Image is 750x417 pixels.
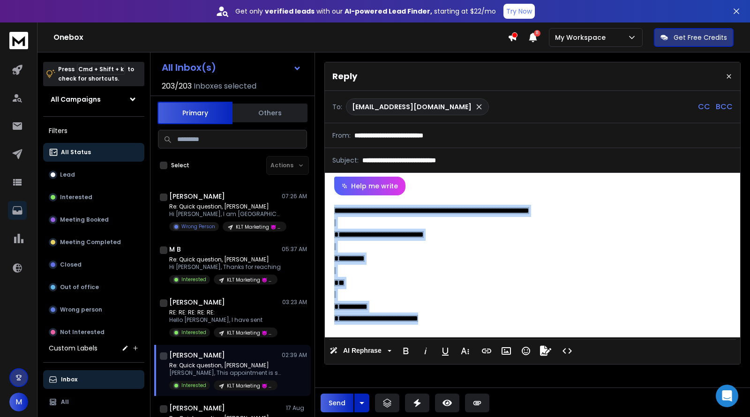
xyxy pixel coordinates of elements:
[181,382,206,389] p: Interested
[169,309,277,316] p: RE: RE: RE: RE: RE:
[60,171,75,179] p: Lead
[506,7,532,16] p: Try Now
[58,65,134,83] p: Press to check for shortcuts.
[51,95,101,104] h1: All Campaigns
[227,382,272,389] p: KLT Marketing 😈 | campaign 130825
[169,210,282,218] p: Hi [PERSON_NAME], I am [GEOGRAPHIC_DATA] our
[162,81,192,92] span: 203 / 203
[716,385,738,407] div: Open Intercom Messenger
[60,261,82,268] p: Closed
[169,403,225,413] h1: [PERSON_NAME]
[61,149,91,156] p: All Status
[555,33,609,42] p: My Workspace
[537,342,555,360] button: Signature
[341,347,383,355] span: AI Rephrase
[61,376,77,383] p: Inbox
[534,30,540,37] span: 11
[77,64,125,74] span: Cmd + Shift + k
[60,328,105,336] p: Not Interested
[157,102,232,124] button: Primary
[60,283,99,291] p: Out of office
[169,245,181,254] h1: M B
[282,246,307,253] p: 05:37 AM
[60,238,121,246] p: Meeting Completed
[9,393,28,411] button: M
[43,143,144,162] button: All Status
[334,177,405,195] button: Help me write
[352,102,472,112] p: [EMAIL_ADDRESS][DOMAIN_NAME]
[517,342,535,360] button: Emoticons
[43,124,144,137] h3: Filters
[60,216,109,223] p: Meeting Booked
[503,4,535,19] button: Try Now
[282,298,307,306] p: 03:23 AM
[43,188,144,207] button: Interested
[43,370,144,389] button: Inbox
[43,278,144,297] button: Out of office
[43,300,144,319] button: Wrong person
[43,165,144,184] button: Lead
[674,33,727,42] p: Get Free Credits
[60,306,102,313] p: Wrong person
[236,223,281,231] p: KLT Marketing 😈 | campaign 2 real data 150825
[169,263,281,271] p: Hi [PERSON_NAME], Thanks for reaching
[654,28,734,47] button: Get Free Credits
[9,32,28,49] img: logo
[49,343,97,353] h3: Custom Labels
[321,394,353,412] button: Send
[227,329,272,336] p: KLT Marketing 😈 | campaign 130825
[43,255,144,274] button: Closed
[169,192,225,201] h1: [PERSON_NAME]
[169,350,225,360] h1: [PERSON_NAME]
[345,7,432,16] strong: AI-powered Lead Finder,
[43,393,144,411] button: All
[169,298,225,307] h1: [PERSON_NAME]
[227,276,272,283] p: KLT Marketing 😈 | campaign 2 real data 150825
[194,81,256,92] h3: Inboxes selected
[265,7,315,16] strong: verified leads
[169,369,282,377] p: [PERSON_NAME], This appointment is showing
[169,316,277,324] p: Hello [PERSON_NAME], I have sent
[232,103,307,123] button: Others
[169,256,281,263] p: Re: Quick question, [PERSON_NAME]
[478,342,495,360] button: Insert Link (⌘K)
[61,398,69,406] p: All
[332,102,342,112] p: To:
[286,404,307,412] p: 17 Aug
[43,323,144,342] button: Not Interested
[417,342,435,360] button: Italic (⌘I)
[43,233,144,252] button: Meeting Completed
[698,101,710,112] p: CC
[332,70,357,83] p: Reply
[282,193,307,200] p: 07:26 AM
[169,203,282,210] p: Re: Quick question, [PERSON_NAME]
[716,101,733,112] p: BCC
[162,63,216,72] h1: All Inbox(s)
[497,342,515,360] button: Insert Image (⌘P)
[328,342,393,360] button: AI Rephrase
[332,156,359,165] p: Subject:
[154,58,309,77] button: All Inbox(s)
[456,342,474,360] button: More Text
[53,32,508,43] h1: Onebox
[169,362,282,369] p: Re: Quick question, [PERSON_NAME]
[181,223,215,230] p: Wrong Person
[332,131,351,140] p: From:
[397,342,415,360] button: Bold (⌘B)
[436,342,454,360] button: Underline (⌘U)
[282,351,307,359] p: 02:39 AM
[181,276,206,283] p: Interested
[43,90,144,109] button: All Campaigns
[558,342,576,360] button: Code View
[235,7,496,16] p: Get only with our starting at $22/mo
[171,162,189,169] label: Select
[43,210,144,229] button: Meeting Booked
[60,194,92,201] p: Interested
[181,329,206,336] p: Interested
